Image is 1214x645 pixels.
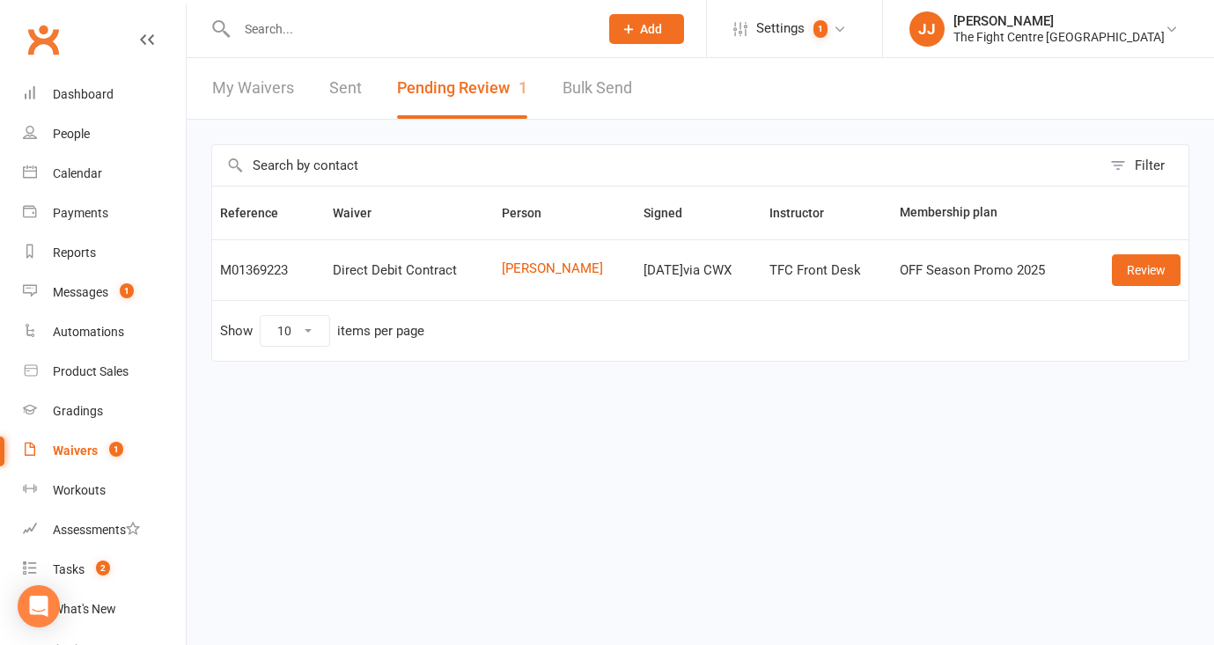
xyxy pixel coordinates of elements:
span: Signed [644,206,702,220]
a: Gradings [23,392,186,431]
div: Reports [53,246,96,260]
a: What's New [23,590,186,629]
div: items per page [337,324,424,339]
div: Payments [53,206,108,220]
a: Messages 1 [23,273,186,312]
span: Instructor [769,206,843,220]
div: The Fight Centre [GEOGRAPHIC_DATA] [953,29,1165,45]
div: Show [220,315,424,347]
div: Dashboard [53,87,114,101]
span: 1 [120,283,134,298]
div: Open Intercom Messenger [18,585,60,627]
button: Pending Review1 [397,58,527,119]
div: Waivers [53,443,98,458]
span: Waiver [333,206,391,220]
input: Search... [232,17,586,41]
div: Workouts [53,483,106,497]
button: Add [609,14,684,44]
button: Waiver [333,202,391,224]
div: [PERSON_NAME] [953,13,1165,29]
a: [PERSON_NAME] [502,261,628,276]
span: 1 [813,20,828,38]
button: Instructor [769,202,843,224]
span: Add [640,22,662,36]
span: Reference [220,206,298,220]
a: Clubworx [21,18,65,62]
div: Product Sales [53,364,129,378]
div: OFF Season Promo 2025 [900,263,1078,278]
a: Tasks 2 [23,550,186,590]
span: Settings [756,9,805,48]
button: Signed [644,202,702,224]
button: Person [502,202,561,224]
div: Automations [53,325,124,339]
div: Filter [1135,155,1165,176]
div: M01369223 [220,263,317,278]
a: Calendar [23,154,186,194]
div: Assessments [53,523,140,537]
a: Dashboard [23,75,186,114]
input: Search by contact [212,145,1101,186]
a: Automations [23,312,186,352]
a: Sent [329,58,362,119]
a: Bulk Send [563,58,632,119]
a: Waivers 1 [23,431,186,471]
a: People [23,114,186,154]
a: Assessments [23,510,186,550]
button: Reference [220,202,298,224]
a: Product Sales [23,352,186,392]
div: Direct Debit Contract [333,263,486,278]
th: Membership plan [892,187,1086,239]
div: [DATE] via CWX [644,263,754,278]
span: 2 [96,561,110,575]
div: What's New [53,602,116,616]
a: Review [1112,254,1181,286]
a: Payments [23,194,186,233]
div: Messages [53,285,108,299]
a: Workouts [23,471,186,510]
a: My Waivers [212,58,294,119]
div: People [53,127,90,141]
div: Tasks [53,562,85,576]
button: Filter [1101,145,1188,186]
div: JJ [909,11,945,47]
span: 1 [519,78,527,97]
div: TFC Front Desk [769,263,884,278]
span: Person [502,206,561,220]
a: Reports [23,233,186,273]
div: Gradings [53,404,103,418]
span: 1 [109,442,123,457]
div: Calendar [53,166,102,180]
